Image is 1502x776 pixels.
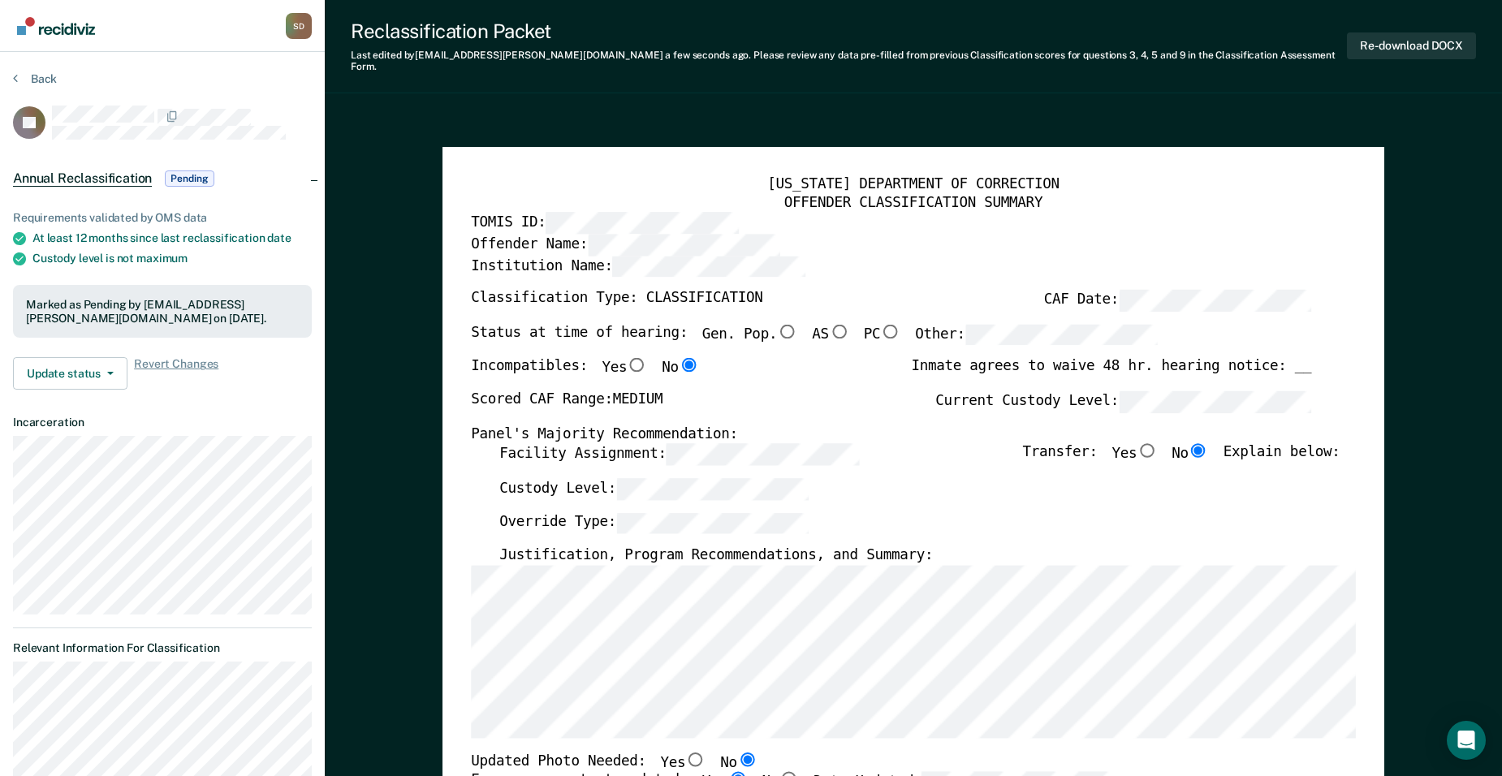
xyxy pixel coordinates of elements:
div: Transfer: Explain below: [1022,443,1340,477]
input: Current Custody Level: [1119,390,1311,412]
div: Updated Photo Needed: [471,752,757,772]
div: Requirements validated by OMS data [13,211,312,225]
div: Incompatibles: [471,358,699,390]
label: Current Custody Level: [935,390,1311,412]
button: Profile dropdown button [286,13,312,39]
label: Offender Name: [471,234,780,256]
div: Marked as Pending by [EMAIL_ADDRESS][PERSON_NAME][DOMAIN_NAME] on [DATE]. [26,298,299,325]
label: Custody Level: [499,478,809,500]
button: Back [13,71,57,86]
input: Custody Level: [616,478,809,500]
input: No [737,752,757,766]
input: CAF Date: [1119,290,1311,312]
label: TOMIS ID: [471,212,739,234]
input: Yes [1137,443,1157,458]
label: No [662,358,699,378]
dt: Relevant Information For Classification [13,641,312,655]
span: Pending [165,170,214,187]
label: AS [812,324,849,346]
label: Justification, Program Recommendations, and Summary: [499,546,933,565]
input: Institution Name: [613,255,805,277]
input: Yes [685,752,706,766]
label: PC [864,324,901,346]
input: Other: [965,324,1158,346]
input: Override Type: [616,512,809,534]
button: Update status [13,357,127,390]
label: CAF Date: [1044,290,1312,312]
span: Annual Reclassification [13,170,152,187]
input: No [679,358,699,373]
label: Yes [660,752,706,772]
img: Recidiviz [17,17,95,35]
div: Open Intercom Messenger [1447,721,1486,760]
label: No [720,752,757,772]
label: Yes [602,358,648,378]
div: S D [286,13,312,39]
dt: Incarceration [13,416,312,429]
span: date [267,231,291,244]
input: PC [880,324,900,338]
div: [US_STATE] DEPARTMENT OF CORRECTION [471,175,1356,194]
div: Last edited by [EMAIL_ADDRESS][PERSON_NAME][DOMAIN_NAME] . Please review any data pre-filled from... [351,50,1347,73]
div: Inmate agrees to waive 48 hr. hearing notice: __ [911,358,1311,390]
label: Institution Name: [471,255,805,277]
span: a few seconds ago [665,50,749,61]
input: No [1189,443,1209,458]
div: OFFENDER CLASSIFICATION SUMMARY [471,194,1356,213]
span: Revert Changes [134,357,218,390]
label: Yes [1111,443,1157,465]
label: Override Type: [499,512,809,534]
div: Panel's Majority Recommendation: [471,425,1311,444]
input: Facility Assignment: [667,443,859,465]
input: TOMIS ID: [546,212,739,234]
div: At least 12 months since last reclassification [32,231,312,245]
div: Status at time of hearing: [471,324,1158,358]
input: Yes [627,358,647,373]
label: Classification Type: CLASSIFICATION [471,290,762,312]
div: Reclassification Packet [351,19,1347,43]
div: Custody level is not [32,252,312,265]
input: Gen. Pop. [777,324,797,338]
input: AS [829,324,849,338]
label: Other: [915,324,1158,346]
input: Offender Name: [588,234,780,256]
button: Re-download DOCX [1347,32,1476,59]
label: Gen. Pop. [702,324,798,346]
label: Facility Assignment: [499,443,859,465]
label: No [1172,443,1209,465]
label: Scored CAF Range: MEDIUM [471,390,663,412]
span: maximum [136,252,188,265]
